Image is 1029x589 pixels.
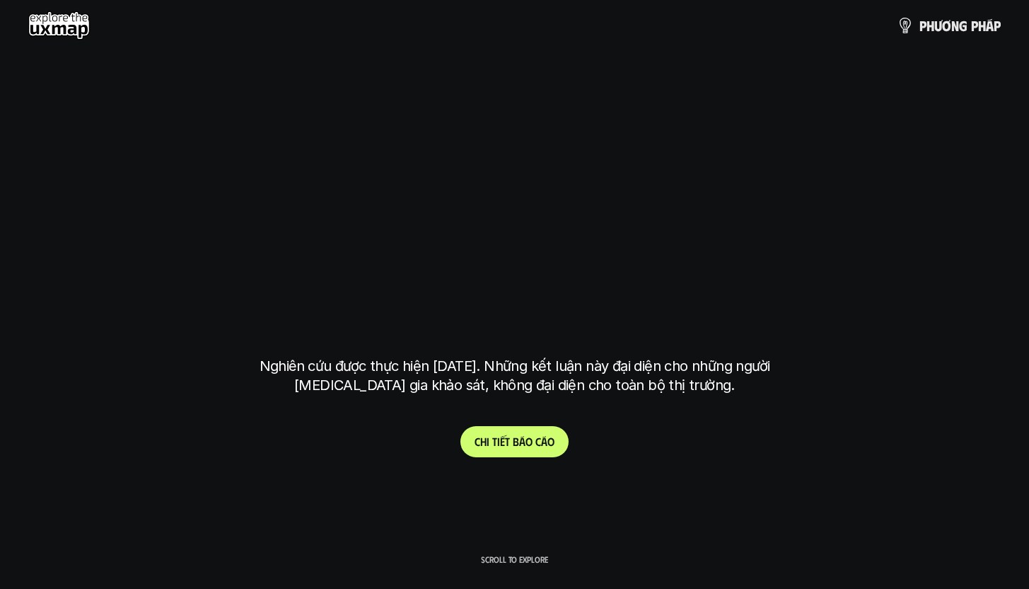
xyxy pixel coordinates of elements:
span: c [535,435,541,448]
span: h [480,435,487,448]
span: h [926,18,934,33]
a: phươngpháp [897,11,1001,40]
h6: Kết quả nghiên cứu [466,136,574,152]
span: g [959,18,967,33]
span: n [951,18,959,33]
span: ế [500,435,505,448]
span: C [475,435,480,448]
a: Chitiếtbáocáo [460,426,569,457]
span: p [971,18,978,33]
span: t [492,435,497,448]
span: h [978,18,986,33]
span: i [487,435,489,448]
span: i [497,435,500,448]
span: ơ [942,18,951,33]
span: á [986,18,994,33]
span: o [547,435,554,448]
span: á [541,435,547,448]
span: p [919,18,926,33]
span: p [994,18,1001,33]
span: ư [934,18,942,33]
span: b [513,435,519,448]
h1: tại [GEOGRAPHIC_DATA] [262,282,767,342]
span: o [525,435,533,448]
p: Scroll to explore [481,554,548,564]
span: t [505,435,510,448]
p: Nghiên cứu được thực hiện [DATE]. Những kết luận này đại diện cho những người [MEDICAL_DATA] gia ... [250,357,780,395]
span: á [519,435,525,448]
h1: phạm vi công việc của [257,171,773,230]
